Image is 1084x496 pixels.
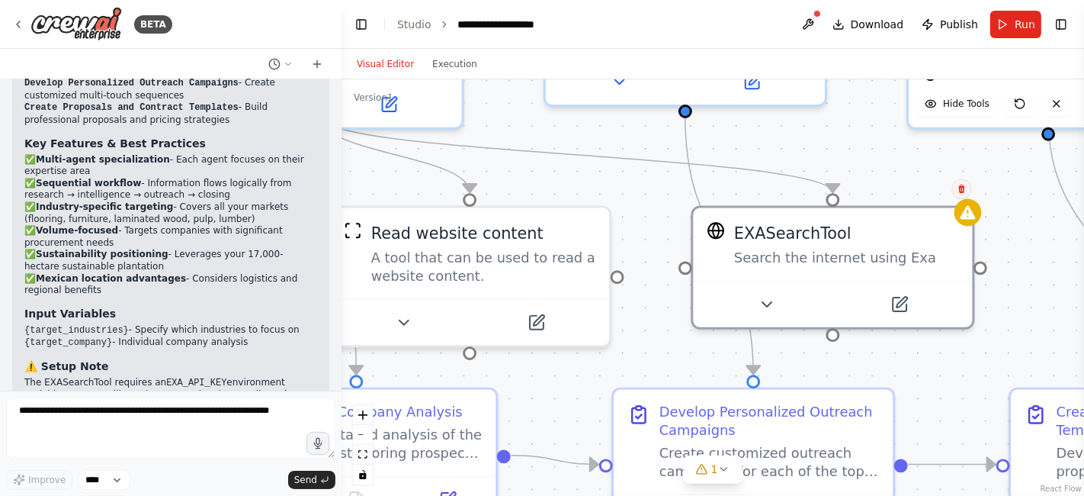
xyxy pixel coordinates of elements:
[351,14,372,35] button: Hide left sidebar
[311,118,845,193] g: Edge from 33b5f880-0141-4365-80cc-d13d26d5c18e to 849b5c0d-0dfd-4c64-acf0-985b91a92583
[397,17,565,32] nav: breadcrumb
[707,221,725,240] img: EXASearchTool
[952,179,972,199] button: Delete node
[371,249,596,285] div: A tool that can be used to read a website content.
[826,11,910,38] button: Download
[24,308,116,320] strong: Input Variables
[835,291,963,318] button: Open in side panel
[512,444,599,476] g: Edge from 2750c89d-dd60-4c43-bd01-ee010a4996df to c8892403-5fbe-4d49-a1ec-cbc2d776385e
[24,102,239,113] code: Create Proposals and Contract Templates
[711,462,718,477] span: 1
[24,324,317,337] li: - Specify which industries to focus on
[423,55,486,73] button: Execution
[353,465,373,485] button: toggle interactivity
[691,206,974,330] div: EXASearchToolEXASearchToolSearch the internet using Exa
[908,453,996,476] g: Edge from c8892403-5fbe-4d49-a1ec-cbc2d776385e to b6a0cea6-4ebf-4af1-9a3f-02df42c3a387
[305,55,329,73] button: Start a new chat
[24,101,317,126] li: - Build professional proposals and pricing strategies
[262,426,483,462] div: Conduct detailed analysis of the top 5 highest-scoring prospects from the prospect database. For ...
[306,432,329,455] button: Click to speak your automation idea
[24,337,112,348] code: {target_company}
[851,17,904,32] span: Download
[36,225,118,236] strong: Volume-focused
[916,92,999,116] button: Hide Tools
[294,474,317,486] span: Send
[24,77,317,101] li: - Create customized multi-touch sequences
[371,221,544,244] div: Read website content
[325,91,453,118] button: Open in side panel
[311,118,367,375] g: Edge from 33b5f880-0141-4365-80cc-d13d26d5c18e to 2750c89d-dd60-4c43-bd01-ee010a4996df
[674,118,765,375] g: Edge from 907030d7-38a0-4e43-9657-b81566cdd1a2 to c8892403-5fbe-4d49-a1ec-cbc2d776385e
[36,201,174,212] strong: Industry-specific targeting
[659,404,880,440] div: Develop Personalized Outreach Campaigns
[990,11,1041,38] button: Run
[24,137,206,150] strong: Key Features & Best Practices
[166,378,226,388] code: EXA_API_KEY
[684,456,742,484] button: 1
[24,377,317,414] p: The EXASearchTool requires an environment variable. You can still run the automation, but you'll ...
[36,154,170,165] strong: Multi-agent specialization
[288,471,335,489] button: Send
[940,17,978,32] span: Publish
[24,337,317,349] li: - Individual company analysis
[1050,14,1072,35] button: Show right sidebar
[6,470,72,490] button: Improve
[24,154,317,297] p: ✅ - Each agent focuses on their expertise area ✅ - Information flows logically from research → in...
[472,309,600,337] button: Open in side panel
[36,249,168,259] strong: Sustainability positioning
[1015,17,1035,32] span: Run
[24,360,109,372] strong: ⚠️ Setup Note
[134,15,172,34] div: BETA
[659,444,880,481] div: Create customized outreach campaigns for each of the top 5 prospects. Develop multi-touch sequenc...
[28,474,66,486] span: Improve
[943,98,989,110] span: Hide Tools
[348,55,423,73] button: Visual Editor
[916,11,984,38] button: Publish
[353,405,373,425] button: zoom in
[354,92,393,104] div: Version 1
[344,221,362,240] img: ScrapeWebsiteTool
[262,55,299,73] button: Switch to previous chat
[24,78,239,89] code: Develop Personalized Outreach Campaigns
[1041,485,1082,493] a: React Flow attribution
[262,404,463,422] div: Deep Dive Company Analysis
[734,249,959,267] div: Search the internet using Exa
[948,62,1027,80] span: gpt-4o-mini
[688,68,816,95] button: Open in side panel
[734,221,851,244] div: EXASearchTool
[353,405,373,485] div: React Flow controls
[397,18,431,31] a: Studio
[36,273,186,284] strong: Mexican location advantages
[353,445,373,465] button: fit view
[353,425,373,445] button: zoom out
[328,206,611,348] div: ScrapeWebsiteToolRead website contentA tool that can be used to read a website content.
[24,325,129,336] code: {target_industries}
[36,178,141,188] strong: Sequential workflow
[30,7,122,41] img: Logo
[311,118,481,193] g: Edge from 33b5f880-0141-4365-80cc-d13d26d5c18e to 9c8a12d5-1909-440a-9738-42fe31815b77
